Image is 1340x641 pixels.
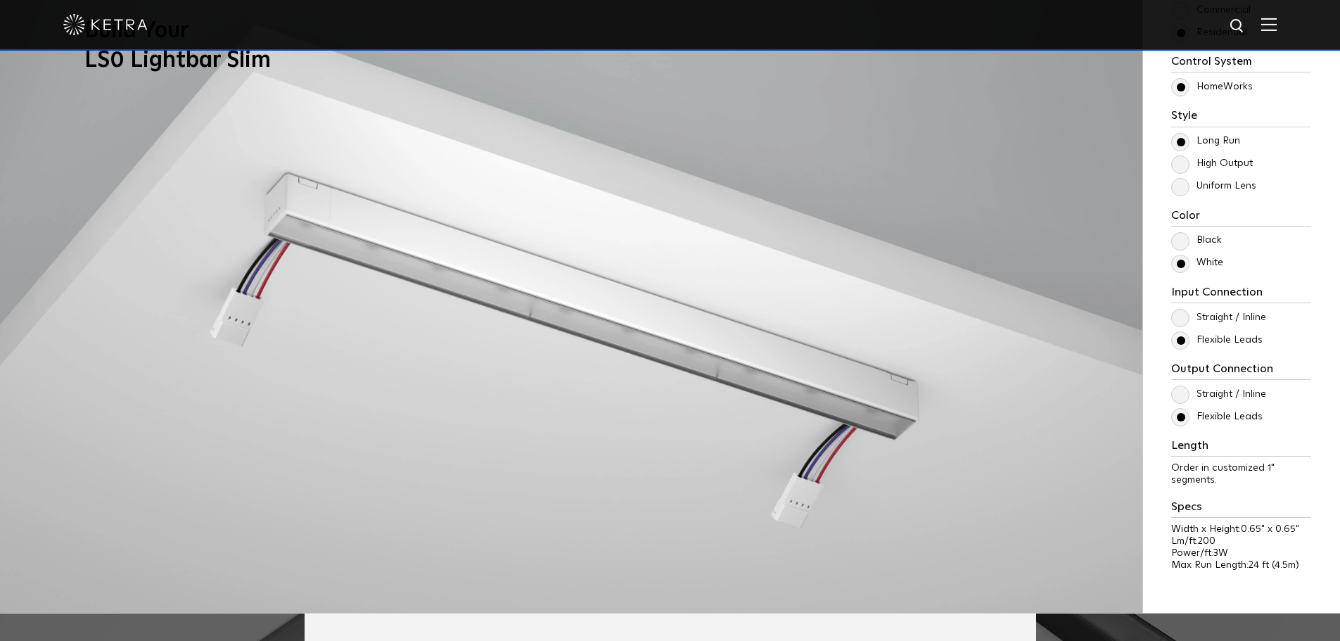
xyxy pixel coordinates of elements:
[1171,286,1311,303] h3: Input Connection
[1171,55,1311,72] h3: Control System
[1261,18,1277,31] img: Hamburger%20Nav.svg
[1249,560,1299,570] span: 24 ft (4.5m)
[1171,234,1222,246] label: Black
[1171,135,1240,147] label: Long Run
[1171,158,1253,170] label: High Output
[1241,524,1299,534] span: 0.65" x 0.65"
[1171,209,1311,227] h3: Color
[1171,559,1311,571] p: Max Run Length:
[1198,536,1215,546] span: 200
[1229,18,1246,35] img: search icon
[1171,411,1263,423] label: Flexible Leads
[1171,535,1311,547] p: Lm/ft:
[1171,81,1253,93] label: HomeWorks
[1171,257,1223,269] label: White
[1171,312,1266,324] label: Straight / Inline
[1171,362,1311,380] h3: Output Connection
[1171,334,1263,346] label: Flexible Leads
[1171,180,1256,192] label: Uniform Lens
[1171,500,1311,518] h3: Specs
[1171,439,1311,457] h3: Length
[1171,523,1311,535] p: Width x Height:
[1171,109,1311,127] h3: Style
[1171,463,1275,485] span: Order in customized 1" segments.
[1171,388,1266,400] label: Straight / Inline
[63,14,148,35] img: ketra-logo-2019-white
[1171,547,1311,559] p: Power/ft:
[1213,548,1228,558] span: 3W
